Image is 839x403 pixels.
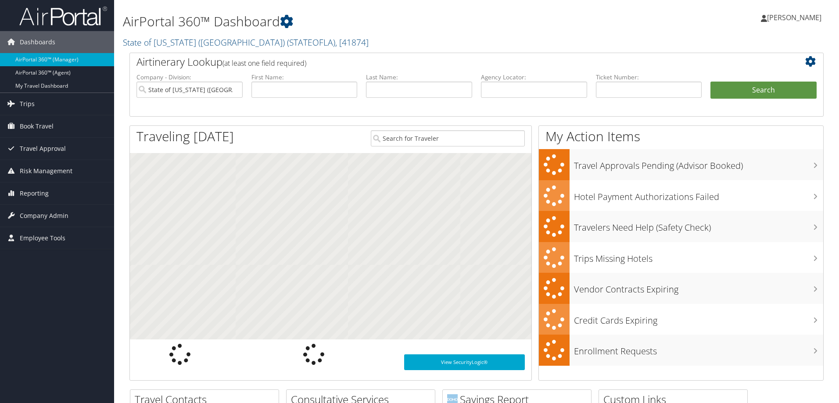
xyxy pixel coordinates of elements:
a: [PERSON_NAME] [761,4,830,31]
h3: Enrollment Requests [574,341,823,357]
span: (at least one field required) [222,58,306,68]
h3: Credit Cards Expiring [574,310,823,327]
label: Last Name: [366,73,472,82]
a: Hotel Payment Authorizations Failed [539,180,823,211]
span: , [ 41874 ] [335,36,369,48]
a: State of [US_STATE] ([GEOGRAPHIC_DATA]) [123,36,369,48]
span: Dashboards [20,31,55,53]
a: Enrollment Requests [539,335,823,366]
label: Ticket Number: [596,73,702,82]
span: Trips [20,93,35,115]
a: View SecurityLogic® [404,354,525,370]
label: Agency Locator: [481,73,587,82]
span: Company Admin [20,205,68,227]
h3: Vendor Contracts Expiring [574,279,823,296]
label: Company - Division: [136,73,243,82]
span: Travel Approval [20,138,66,160]
h3: Hotel Payment Authorizations Failed [574,186,823,203]
span: Employee Tools [20,227,65,249]
h3: Travel Approvals Pending (Advisor Booked) [574,155,823,172]
button: Search [710,82,817,99]
img: airportal-logo.png [19,6,107,26]
span: Reporting [20,182,49,204]
label: First Name: [251,73,358,82]
a: Travelers Need Help (Safety Check) [539,211,823,242]
h3: Travelers Need Help (Safety Check) [574,217,823,234]
input: Search for Traveler [371,130,525,146]
a: Trips Missing Hotels [539,242,823,273]
h1: My Action Items [539,127,823,146]
a: Credit Cards Expiring [539,304,823,335]
h3: Trips Missing Hotels [574,248,823,265]
span: ( STATEOFLA ) [287,36,335,48]
a: Travel Approvals Pending (Advisor Booked) [539,149,823,180]
span: Book Travel [20,115,54,137]
h1: Traveling [DATE] [136,127,234,146]
a: Vendor Contracts Expiring [539,273,823,304]
span: Risk Management [20,160,72,182]
h2: Airtinerary Lookup [136,54,759,69]
h1: AirPortal 360™ Dashboard [123,12,595,31]
span: [PERSON_NAME] [767,13,821,22]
